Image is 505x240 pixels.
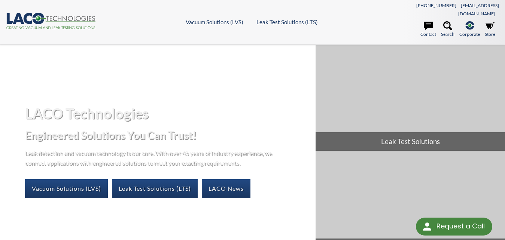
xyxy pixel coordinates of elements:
[256,19,318,25] a: Leak Test Solutions (LTS)
[441,21,454,38] a: Search
[459,31,480,38] span: Corporate
[316,45,505,151] a: Leak Test Solutions
[25,148,276,167] p: Leak detection and vacuum technology is our core. With over 45 years of industry experience, we c...
[485,21,495,38] a: Store
[458,3,499,16] a: [EMAIL_ADDRESS][DOMAIN_NAME]
[420,21,436,38] a: Contact
[421,221,433,233] img: round button
[202,179,250,198] a: LACO News
[316,132,505,151] span: Leak Test Solutions
[416,218,492,236] div: Request a Call
[112,179,198,198] a: Leak Test Solutions (LTS)
[436,218,485,235] div: Request a Call
[416,3,456,8] a: [PHONE_NUMBER]
[25,104,310,122] h1: LACO Technologies
[186,19,243,25] a: Vacuum Solutions (LVS)
[25,128,310,142] h2: Engineered Solutions You Can Trust!
[25,179,108,198] a: Vacuum Solutions (LVS)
